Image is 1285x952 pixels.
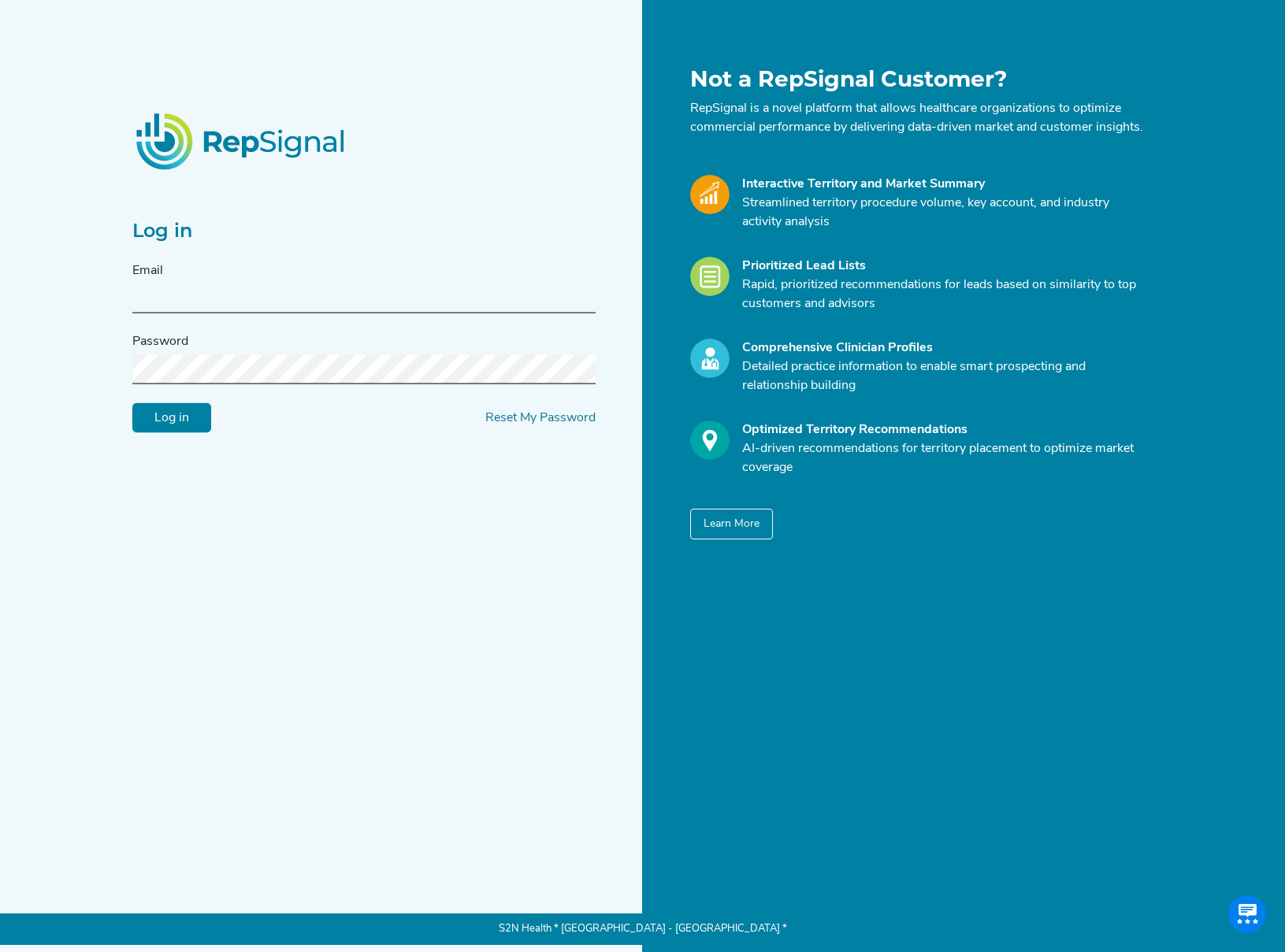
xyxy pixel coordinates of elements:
[132,261,163,280] label: Email
[132,403,211,433] input: Log in
[742,276,1144,313] p: Rapid, prioritized recommendations for leads based on similarity to top customers and advisors
[690,509,773,539] button: Learn More
[742,175,1144,194] div: Interactive Territory and Market Summary
[690,99,1144,137] p: RepSignal is a novel platform that allows healthcare organizations to optimize commercial perform...
[690,175,730,214] img: Market_Icon.a700a4ad.svg
[690,339,730,378] img: Profile_Icon.739e2aba.svg
[742,257,1144,276] div: Prioritized Lead Lists
[485,412,596,424] a: Reset My Password
[742,194,1144,232] p: Streamlined territory procedure volume, key account, and industry activity analysis
[132,913,1153,945] p: S2N Health * [GEOGRAPHIC_DATA] - [GEOGRAPHIC_DATA] *
[132,332,188,351] label: Password
[742,439,1144,477] p: AI-driven recommendations for territory placement to optimize market coverage
[742,339,1144,357] div: Comprehensive Clinician Profiles
[690,66,1144,93] h1: Not a RepSignal Customer?
[690,420,730,460] img: Optimize_Icon.261f85db.svg
[690,257,730,296] img: Leads_Icon.28e8c528.svg
[117,94,367,188] img: RepSignalLogo.20539ed3.png
[742,357,1144,395] p: Detailed practice information to enable smart prospecting and relationship building
[742,420,1144,439] div: Optimized Territory Recommendations
[132,220,596,243] h2: Log in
